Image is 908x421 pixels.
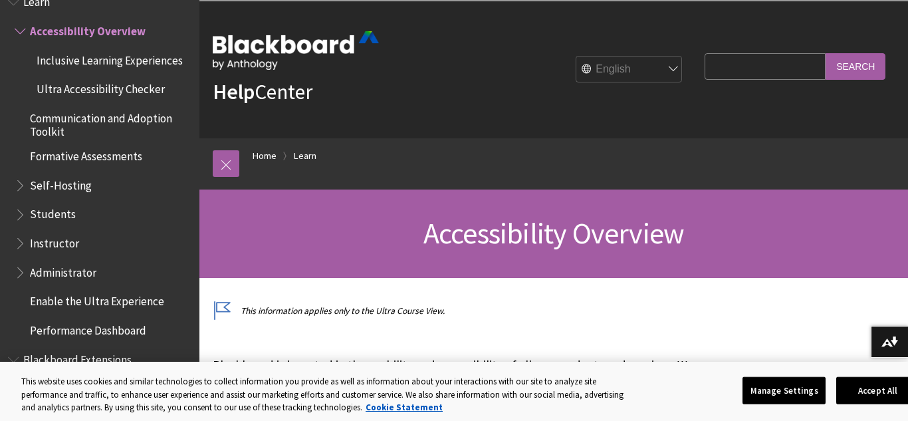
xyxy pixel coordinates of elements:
div: Sign out [5,65,903,77]
div: Move To ... [5,29,903,41]
span: Inclusive Learning Experiences [37,49,183,67]
span: Blackboard Extensions [23,349,132,366]
div: Options [5,53,903,65]
span: Accessibility Overview [30,20,146,38]
a: More information about your privacy, opens in a new tab [366,402,443,413]
div: Move To ... [5,89,903,101]
div: Sort A > Z [5,5,903,17]
span: Students [30,204,76,221]
span: Communication and Adoption Toolkit [30,107,190,138]
div: Delete [5,41,903,53]
span: Self-Hosting [30,174,92,192]
span: Ultra Accessibility Checker [37,78,165,96]
span: Enable the Ultra Experience [30,291,164,309]
button: Manage Settings [742,376,826,404]
div: This website uses cookies and similar technologies to collect information you provide as well as ... [21,375,635,414]
div: Sort New > Old [5,17,903,29]
span: Formative Assessments [30,145,142,163]
span: Instructor [30,232,79,250]
div: Rename [5,77,903,89]
span: Performance Dashboard [30,319,146,337]
span: Administrator [30,261,96,279]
